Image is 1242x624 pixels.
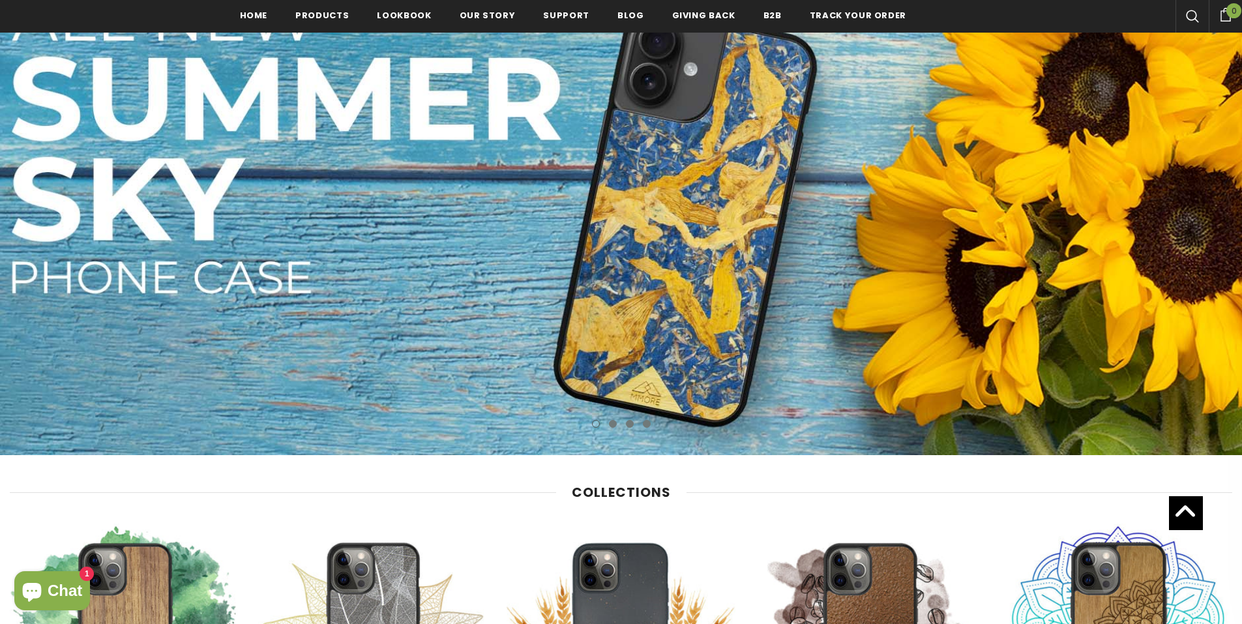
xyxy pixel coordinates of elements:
[1226,3,1241,18] span: 0
[572,483,671,501] span: Collections
[460,9,516,22] span: Our Story
[543,9,589,22] span: support
[609,420,617,428] button: 2
[240,9,268,22] span: Home
[10,571,94,614] inbox-online-store-chat: Shopify online store chat
[643,420,651,428] button: 4
[810,9,906,22] span: Track your order
[626,420,634,428] button: 3
[617,9,644,22] span: Blog
[295,9,349,22] span: Products
[377,9,431,22] span: Lookbook
[592,420,600,428] button: 1
[763,9,782,22] span: B2B
[672,9,735,22] span: Giving back
[1209,6,1242,22] a: 0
